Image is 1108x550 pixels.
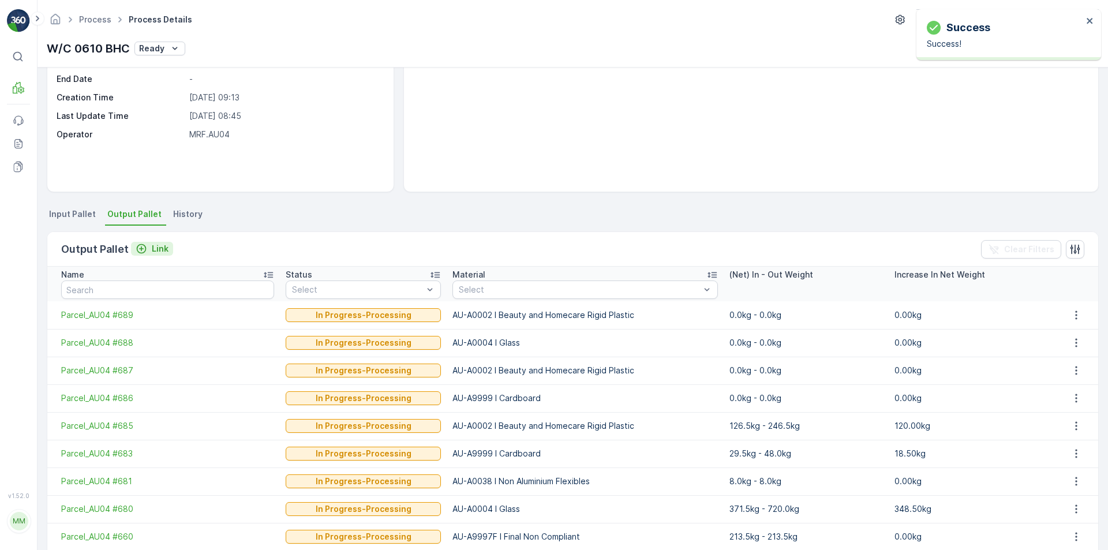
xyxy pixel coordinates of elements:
[189,110,381,122] p: [DATE] 08:45
[452,503,717,515] p: AU-A0004 I Glass
[61,241,129,257] p: Output Pallet
[49,17,62,27] a: Homepage
[292,284,423,295] p: Select
[894,503,1048,515] p: 348.50kg
[61,337,274,349] a: Parcel_AU04 #688
[729,392,883,404] p: 0.0kg - 0.0kg
[61,448,274,459] a: Parcel_AU04 #683
[131,242,173,256] button: Link
[7,9,30,32] img: logo
[286,419,441,433] button: In Progress-Processing
[286,336,441,350] button: In Progress-Processing
[316,531,411,542] p: In Progress-Processing
[452,337,717,349] p: AU-A0004 I Glass
[316,503,411,515] p: In Progress-Processing
[316,365,411,376] p: In Progress-Processing
[189,129,381,140] p: MRF.AU04
[452,420,717,432] p: AU-A0002 I Beauty and Homecare Rigid Plastic
[452,448,717,459] p: AU-A9999 I Cardboard
[134,42,185,55] button: Ready
[57,129,185,140] p: Operator
[47,40,130,57] p: W/C 0610 BHC
[316,448,411,459] p: In Progress-Processing
[107,208,162,220] span: Output Pallet
[286,269,312,280] p: Status
[49,208,96,220] span: Input Pallet
[894,309,1048,321] p: 0.00kg
[316,309,411,321] p: In Progress-Processing
[729,448,883,459] p: 29.5kg - 48.0kg
[316,337,411,349] p: In Progress-Processing
[286,474,441,488] button: In Progress-Processing
[894,392,1048,404] p: 0.00kg
[126,14,194,25] span: Process Details
[10,512,28,530] div: MM
[1086,16,1094,27] button: close
[57,110,185,122] p: Last Update Time
[61,280,274,299] input: Search
[946,20,990,36] p: Success
[729,503,883,515] p: 371.5kg - 720.0kg
[61,392,274,404] a: Parcel_AU04 #686
[894,337,1048,349] p: 0.00kg
[927,38,1083,50] p: Success!
[189,92,381,103] p: [DATE] 09:13
[729,309,883,321] p: 0.0kg - 0.0kg
[152,243,169,255] p: Link
[316,420,411,432] p: In Progress-Processing
[459,284,699,295] p: Select
[173,208,203,220] span: History
[729,531,883,542] p: 213.5kg - 213.5kg
[894,269,985,280] p: Increase In Net Weight
[61,420,274,432] a: Parcel_AU04 #685
[452,365,717,376] p: AU-A0002 I Beauty and Homecare Rigid Plastic
[452,269,485,280] p: Material
[286,530,441,544] button: In Progress-Processing
[452,392,717,404] p: AU-A9999 I Cardboard
[316,392,411,404] p: In Progress-Processing
[57,92,185,103] p: Creation Time
[452,309,717,321] p: AU-A0002 I Beauty and Homecare Rigid Plastic
[61,365,274,376] a: Parcel_AU04 #687
[79,14,111,24] a: Process
[981,240,1061,259] button: Clear Filters
[1004,244,1054,255] p: Clear Filters
[139,43,164,54] p: Ready
[189,73,381,85] p: -
[316,476,411,487] p: In Progress-Processing
[729,365,883,376] p: 0.0kg - 0.0kg
[452,476,717,487] p: AU-A0038 I Non Aluminium Flexibles
[61,503,274,515] a: Parcel_AU04 #680
[61,476,274,487] a: Parcel_AU04 #681
[7,502,30,541] button: MM
[729,269,813,280] p: (Net) In - Out Weight
[894,531,1048,542] p: 0.00kg
[286,502,441,516] button: In Progress-Processing
[894,420,1048,432] p: 120.00kg
[57,73,185,85] p: End Date
[286,447,441,461] button: In Progress-Processing
[894,448,1048,459] p: 18.50kg
[894,476,1048,487] p: 0.00kg
[61,309,274,321] a: Parcel_AU04 #689
[61,531,274,542] a: Parcel_AU04 #660
[452,531,717,542] p: AU-A9997F I Final Non Compliant
[729,337,883,349] p: 0.0kg - 0.0kg
[286,391,441,405] button: In Progress-Processing
[729,476,883,487] p: 8.0kg - 8.0kg
[894,365,1048,376] p: 0.00kg
[286,364,441,377] button: In Progress-Processing
[7,492,30,499] span: v 1.52.0
[61,269,84,280] p: Name
[286,308,441,322] button: In Progress-Processing
[729,420,883,432] p: 126.5kg - 246.5kg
